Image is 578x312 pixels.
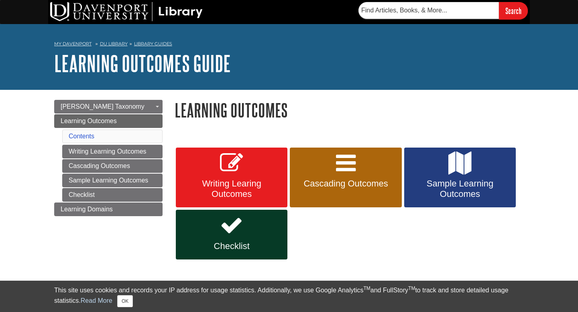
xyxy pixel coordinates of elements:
[408,286,415,291] sup: TM
[117,295,133,307] button: Close
[54,51,231,76] a: Learning Outcomes Guide
[62,145,163,158] a: Writing Learning Outcomes
[54,100,163,113] a: [PERSON_NAME] Taxonomy
[176,210,287,259] a: Checklist
[61,103,144,110] span: [PERSON_NAME] Taxonomy
[62,188,163,202] a: Checklist
[61,206,113,213] span: Learning Domains
[62,159,163,173] a: Cascading Outcomes
[296,178,395,189] span: Cascading Outcomes
[134,41,172,47] a: Library Guides
[81,297,112,304] a: Read More
[54,114,163,128] a: Learning Outcomes
[404,148,516,208] a: Sample Learning Outcomes
[50,2,203,21] img: DU Library
[69,133,94,140] a: Contents
[62,174,163,187] a: Sample Learning Outcomes
[499,2,528,19] input: Search
[176,148,287,208] a: Writing Learing Outcomes
[358,2,499,19] input: Find Articles, Books, & More...
[363,286,370,291] sup: TM
[54,38,524,51] nav: breadcrumb
[358,2,528,19] form: Searches DU Library's articles, books, and more
[182,178,281,199] span: Writing Learing Outcomes
[290,148,401,208] a: Cascading Outcomes
[54,286,524,307] div: This site uses cookies and records your IP address for usage statistics. Additionally, we use Goo...
[54,203,163,216] a: Learning Domains
[54,100,163,216] div: Guide Page Menu
[182,241,281,251] span: Checklist
[100,41,128,47] a: DU Library
[61,118,117,124] span: Learning Outcomes
[54,41,92,47] a: My Davenport
[410,178,510,199] span: Sample Learning Outcomes
[175,100,524,120] h1: Learning Outcomes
